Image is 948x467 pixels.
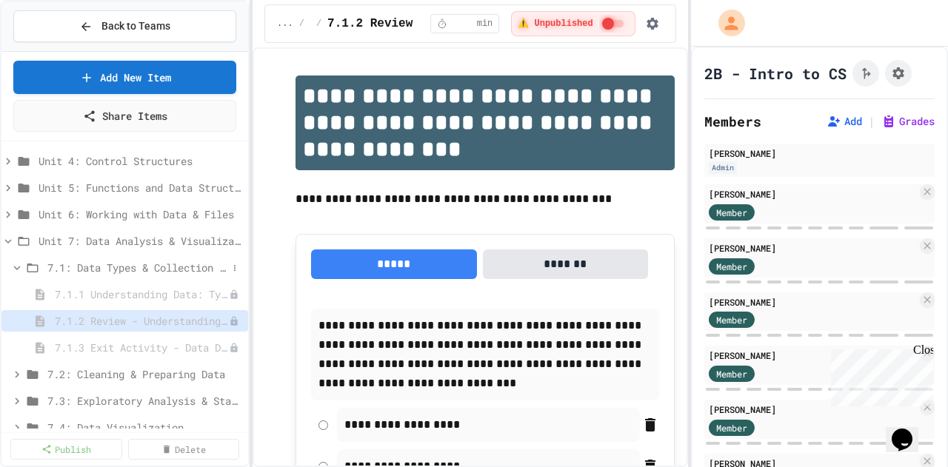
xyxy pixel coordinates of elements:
div: [PERSON_NAME] [709,295,917,309]
div: Unpublished [229,289,239,300]
span: ⚠️ Unpublished [518,18,592,30]
span: / [316,18,321,30]
span: Member [716,206,747,219]
span: Member [716,260,747,273]
div: [PERSON_NAME] [709,403,917,416]
span: Member [716,313,747,326]
button: Click to see fork details [852,60,879,87]
button: Add [827,114,862,129]
span: / [299,18,304,30]
div: Admin [709,161,737,174]
span: Unit 5: Functions and Data Structures [39,180,242,195]
div: My Account [703,6,749,40]
span: Back to Teams [101,19,170,34]
span: 7.1: Data Types & Collection Methods [47,260,227,275]
button: Back to Teams [13,10,236,42]
span: 7.1.1 Understanding Data: Types, Sources, and Collection Methods [55,286,229,302]
span: 7.1.2 Review - Understanding Data: Types, Sources, and Collection Methods [327,15,847,33]
div: Unpublished [229,343,239,353]
span: min [477,18,493,30]
span: 7.4: Data Visualization [47,420,242,435]
span: Unit 6: Working with Data & Files [39,206,242,222]
iframe: chat widget [825,343,933,406]
span: 7.1.3 Exit Activity - Data Detective Challenge [55,340,229,355]
div: [PERSON_NAME] [709,241,917,255]
a: Delete [128,439,240,460]
iframe: chat widget [886,408,933,452]
button: Assignment Settings [885,60,912,87]
span: Member [716,421,747,434]
a: Publish [10,439,122,460]
span: | [868,112,875,130]
button: More options [227,261,242,275]
a: Add New Item [13,61,236,94]
h2: Members [704,111,761,132]
div: ⚠️ Students cannot see this content! Click the toggle to publish it and make it visible to your c... [511,11,635,36]
h1: 2B - Intro to CS [704,63,847,84]
a: Share Items [13,100,236,132]
span: 7.3: Exploratory Analysis & Statistics [47,393,242,409]
span: 7.1.2 Review - Understanding Data: Types, Sources, and Collection Methods [55,313,229,329]
span: ... [277,18,293,30]
span: Member [716,367,747,380]
div: [PERSON_NAME] [709,187,917,201]
button: Grades [881,114,935,129]
div: Chat with us now!Close [6,6,102,94]
span: 7.2: Cleaning & Preparing Data [47,366,242,382]
span: Unit 7: Data Analysis & Visualization [39,233,242,249]
div: [PERSON_NAME] [709,147,930,160]
div: Unpublished [229,316,239,326]
span: Unit 4: Control Structures [39,153,242,169]
div: [PERSON_NAME] [709,349,917,362]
